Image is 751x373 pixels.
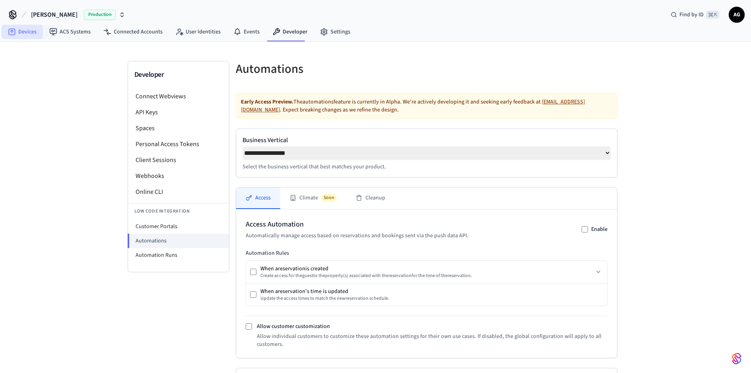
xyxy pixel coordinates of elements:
[241,98,585,114] a: [EMAIL_ADDRESS][DOMAIN_NAME]
[128,120,229,136] li: Spaces
[31,10,78,20] span: [PERSON_NAME]
[730,8,744,22] span: AG
[246,249,607,257] h3: Automation Rules
[169,25,227,39] a: User Identities
[128,88,229,104] li: Connect Webviews
[128,219,229,234] li: Customer Portals
[128,184,229,200] li: Online CLI
[246,219,469,230] h2: Access Automation
[664,8,726,22] div: Find by ID⌘ K
[346,187,395,209] button: Cleanup
[128,248,229,262] li: Automation Runs
[2,25,43,39] a: Devices
[128,234,229,248] li: Automations
[227,25,266,39] a: Events
[732,352,741,365] img: SeamLogoGradient.69752ec5.svg
[97,25,169,39] a: Connected Accounts
[706,11,719,19] span: ⌘ K
[243,163,611,171] p: Select the business vertical that best matches your product.
[314,25,357,39] a: Settings
[257,332,607,348] p: Allow individual customers to customize these automation settings for their own use cases. If dis...
[260,287,389,295] div: When a reservation 's time is updated
[43,25,97,39] a: ACS Systems
[128,152,229,168] li: Client Sessions
[128,203,229,219] li: Low Code Integration
[134,69,223,80] h3: Developer
[679,11,704,19] span: Find by ID
[243,135,611,145] label: Business Vertical
[260,295,389,302] div: Update the access times to match the new reservation schedule.
[84,10,116,20] span: Production
[321,194,337,202] span: Soon
[246,232,469,240] p: Automatically manage access based on reservations and bookings sent via the push data API.
[266,25,314,39] a: Developer
[260,273,472,279] div: Create access for the guest to the property (s) associated with the reservation for the time of t...
[236,187,280,209] button: Access
[591,225,607,233] label: Enable
[241,98,293,106] strong: Early Access Preview.
[280,187,346,209] button: ClimateSoon
[236,61,422,77] h5: Automations
[236,93,617,119] div: The automations feature is currently in Alpha. We're actively developing it and seeking early fee...
[128,104,229,120] li: API Keys
[128,136,229,152] li: Personal Access Tokens
[729,7,745,23] button: AG
[128,168,229,184] li: Webhooks
[260,265,472,273] div: When a reservation is created
[257,322,330,330] label: Allow customer customization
